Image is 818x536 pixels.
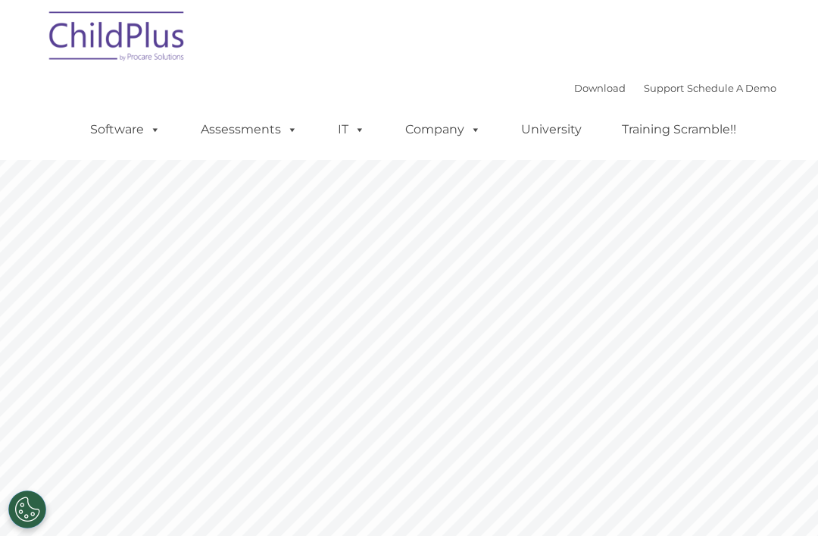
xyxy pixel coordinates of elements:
a: Training Scramble!! [607,114,751,145]
button: Cookies Settings [8,491,46,528]
a: Assessments [186,114,313,145]
a: Schedule A Demo [687,82,776,94]
a: IT [323,114,380,145]
font: | [574,82,776,94]
img: ChildPlus by Procare Solutions [42,1,193,77]
a: Software [75,114,176,145]
a: University [506,114,597,145]
a: Support [644,82,684,94]
a: Download [574,82,626,94]
a: Company [390,114,496,145]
